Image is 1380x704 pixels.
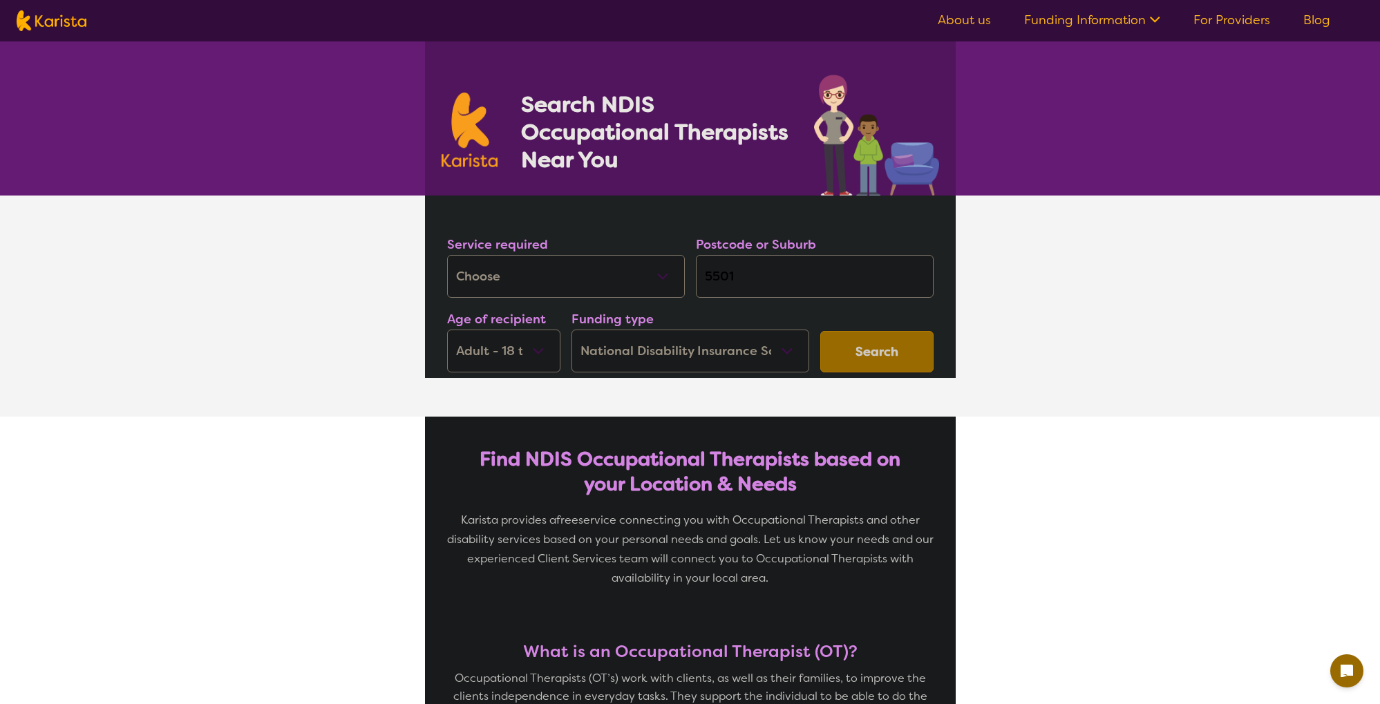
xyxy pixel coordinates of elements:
[938,12,991,28] a: About us
[1193,12,1270,28] a: For Providers
[521,91,790,173] h1: Search NDIS Occupational Therapists Near You
[447,311,546,327] label: Age of recipient
[458,447,923,497] h2: Find NDIS Occupational Therapists based on your Location & Needs
[447,513,936,585] span: service connecting you with Occupational Therapists and other disability services based on your p...
[556,513,578,527] span: free
[1024,12,1160,28] a: Funding Information
[571,311,654,327] label: Funding type
[696,255,934,298] input: Type
[442,642,939,661] h3: What is an Occupational Therapist (OT)?
[820,331,934,372] button: Search
[696,236,816,253] label: Postcode or Suburb
[447,236,548,253] label: Service required
[461,513,556,527] span: Karista provides a
[814,75,939,196] img: occupational-therapy
[442,93,498,167] img: Karista logo
[17,10,86,31] img: Karista logo
[1303,12,1330,28] a: Blog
